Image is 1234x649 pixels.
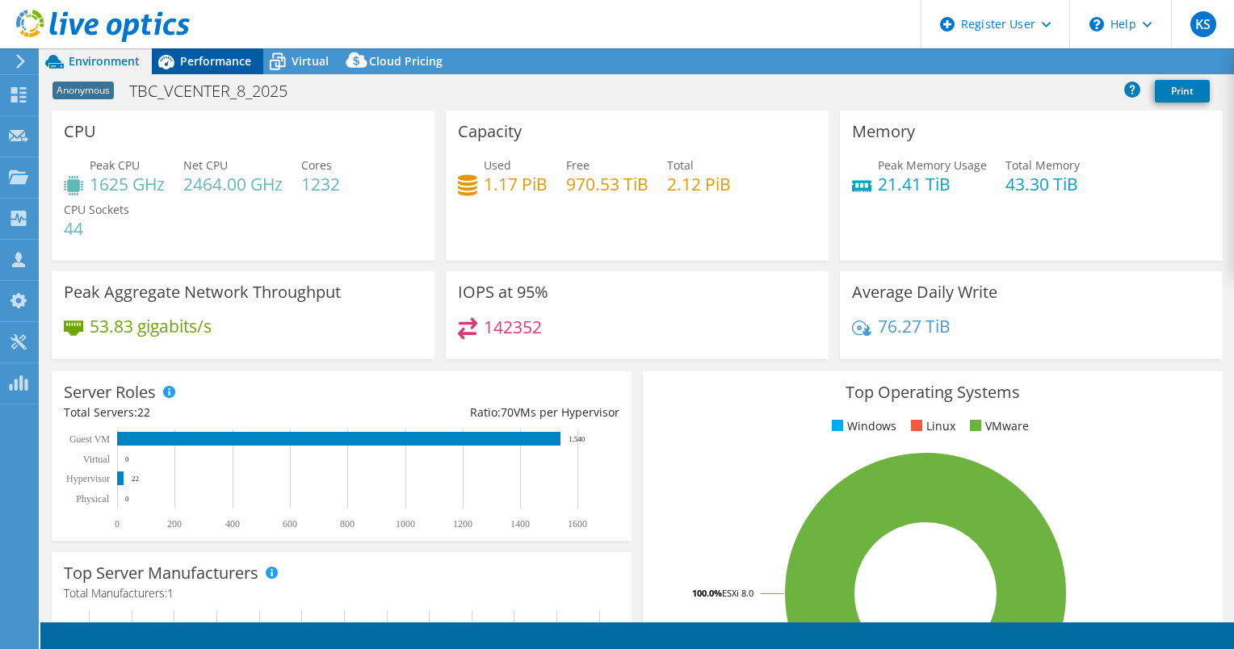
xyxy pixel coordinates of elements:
[569,435,586,443] text: 1,540
[69,433,110,445] text: Guest VM
[64,383,156,401] h3: Server Roles
[64,202,129,217] span: CPU Sockets
[76,493,109,505] text: Physical
[64,584,619,602] h4: Total Manufacturers:
[907,417,955,435] li: Linux
[64,283,341,301] h3: Peak Aggregate Network Throughput
[115,518,120,530] text: 0
[1089,17,1104,31] svg: \n
[122,82,313,100] h1: TBC_VCENTER_8_2025
[125,455,129,463] text: 0
[484,175,548,193] h4: 1.17 PiB
[66,473,110,484] text: Hypervisor
[292,53,329,69] span: Virtual
[453,518,472,530] text: 1200
[458,123,522,140] h3: Capacity
[667,157,694,173] span: Total
[132,475,139,483] text: 22
[568,518,587,530] text: 1600
[64,404,342,421] div: Total Servers:
[64,220,129,237] h4: 44
[852,123,915,140] h3: Memory
[283,518,297,530] text: 600
[1005,175,1080,193] h4: 43.30 TiB
[484,157,511,173] span: Used
[878,157,987,173] span: Peak Memory Usage
[1155,80,1210,103] a: Print
[183,175,283,193] h4: 2464.00 GHz
[1190,11,1216,37] span: KS
[667,175,731,193] h4: 2.12 PiB
[369,53,443,69] span: Cloud Pricing
[852,283,997,301] h3: Average Daily Write
[64,123,96,140] h3: CPU
[396,518,415,530] text: 1000
[125,495,129,503] text: 0
[167,585,174,601] span: 1
[722,587,753,599] tspan: ESXi 8.0
[90,317,212,335] h4: 53.83 gigabits/s
[69,53,140,69] span: Environment
[878,317,951,335] h4: 76.27 TiB
[1005,157,1080,173] span: Total Memory
[458,283,548,301] h3: IOPS at 95%
[484,318,542,336] h4: 142352
[301,157,332,173] span: Cores
[90,157,140,173] span: Peak CPU
[828,417,896,435] li: Windows
[180,53,251,69] span: Performance
[966,417,1029,435] li: VMware
[342,404,619,421] div: Ratio: VMs per Hypervisor
[878,175,987,193] h4: 21.41 TiB
[566,175,648,193] h4: 970.53 TiB
[183,157,228,173] span: Net CPU
[566,157,590,173] span: Free
[137,404,150,420] span: 22
[225,518,240,530] text: 400
[655,383,1211,401] h3: Top Operating Systems
[340,518,355,530] text: 800
[64,564,258,582] h3: Top Server Manufacturers
[52,82,114,99] span: Anonymous
[167,518,182,530] text: 200
[301,175,340,193] h4: 1232
[90,175,165,193] h4: 1625 GHz
[510,518,530,530] text: 1400
[83,454,111,465] text: Virtual
[501,404,514,420] span: 70
[692,587,722,599] tspan: 100.0%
